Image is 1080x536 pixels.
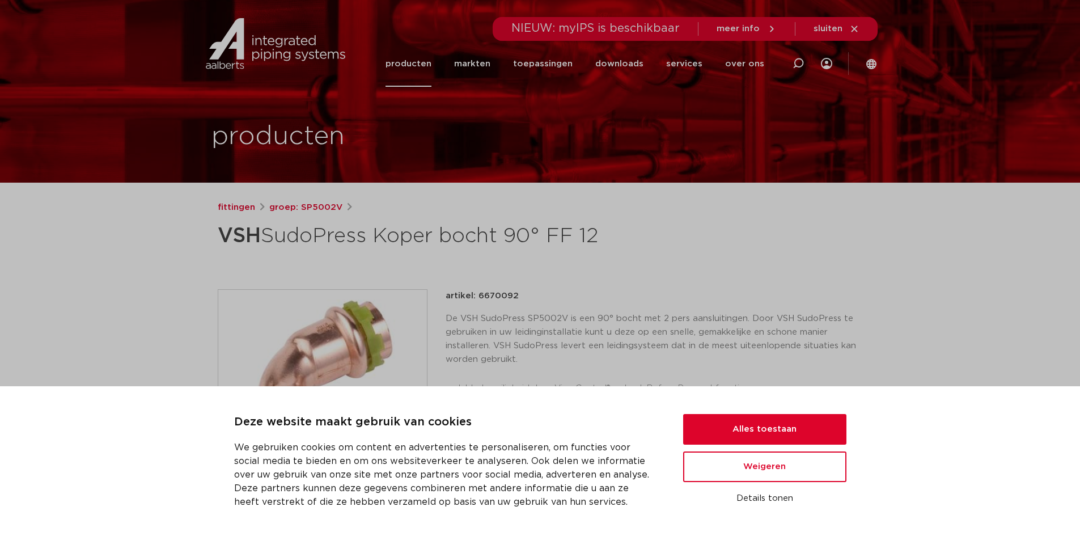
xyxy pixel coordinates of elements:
h1: SudoPress Koper bocht 90° FF 12 [218,219,643,253]
a: toepassingen [513,41,573,87]
a: services [666,41,702,87]
a: markten [454,41,490,87]
p: De VSH SudoPress SP5002V is een 90° bocht met 2 pers aansluitingen. Door VSH SudoPress te gebruik... [446,312,863,366]
a: groep: SP5002V [269,201,342,214]
button: Weigeren [683,451,846,482]
nav: Menu [386,41,764,87]
div: my IPS [821,41,832,87]
a: fittingen [218,201,255,214]
span: sluiten [814,24,842,33]
li: dubbele veiligheid door Visu-Control® en Leak Before Pressed-functie [455,379,863,398]
a: meer info [717,24,777,34]
h1: producten [211,119,345,155]
strong: VSH [218,226,261,246]
button: Alles toestaan [683,414,846,445]
a: over ons [725,41,764,87]
span: NIEUW: myIPS is beschikbaar [511,23,680,34]
p: artikel: 6670092 [446,289,519,303]
a: downloads [595,41,643,87]
img: Product Image for VSH SudoPress Koper bocht 90° FF 12 [218,290,427,499]
a: sluiten [814,24,859,34]
button: Details tonen [683,489,846,508]
p: Deze website maakt gebruik van cookies [234,413,656,432]
span: meer info [717,24,760,33]
p: We gebruiken cookies om content en advertenties te personaliseren, om functies voor social media ... [234,441,656,509]
a: producten [386,41,431,87]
